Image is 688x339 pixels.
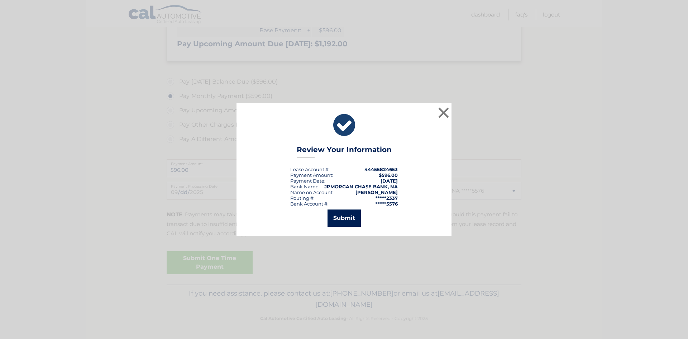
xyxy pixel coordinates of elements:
span: Payment Date [290,178,324,184]
div: : [290,178,325,184]
span: $596.00 [379,172,398,178]
button: × [436,105,451,120]
strong: JPMORGAN CHASE BANK, NA [324,184,398,189]
span: [DATE] [381,178,398,184]
div: Bank Name: [290,184,320,189]
strong: [PERSON_NAME] [355,189,398,195]
div: Lease Account #: [290,166,330,172]
button: Submit [328,209,361,227]
h3: Review Your Information [297,145,392,158]
strong: 44455824653 [364,166,398,172]
div: Payment Amount: [290,172,333,178]
div: Bank Account #: [290,201,329,207]
div: Routing #: [290,195,315,201]
div: Name on Account: [290,189,334,195]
